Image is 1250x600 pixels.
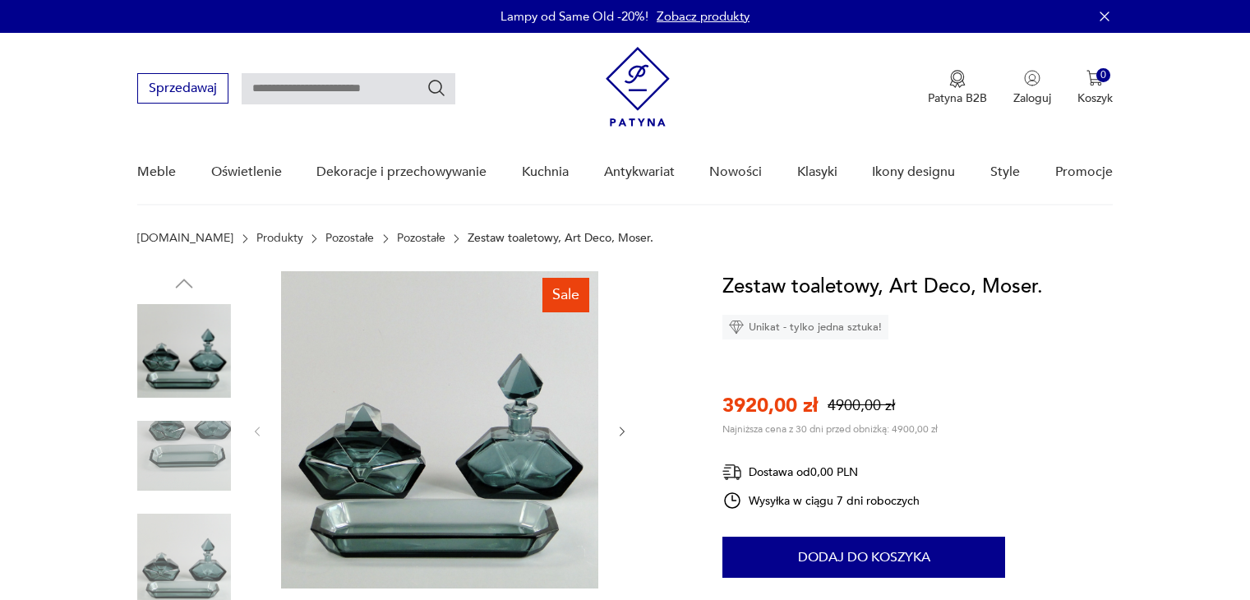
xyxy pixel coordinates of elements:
h1: Zestaw toaletowy, Art Deco, Moser. [722,271,1043,302]
img: Ikona koszyka [1086,70,1103,86]
div: 0 [1096,68,1110,82]
p: Patyna B2B [928,90,987,106]
img: Ikona medalu [949,70,966,88]
img: Zdjęcie produktu Zestaw toaletowy, Art Deco, Moser. [137,409,231,503]
div: Dostawa od 0,00 PLN [722,462,920,482]
p: Najniższa cena z 30 dni przed obniżką: 4900,00 zł [722,422,938,436]
button: Zaloguj [1013,70,1051,106]
a: [DOMAIN_NAME] [137,232,233,245]
a: Style [990,141,1020,204]
p: Lampy od Same Old -20%! [500,8,648,25]
img: Zdjęcie produktu Zestaw toaletowy, Art Deco, Moser. [281,271,598,588]
p: Zestaw toaletowy, Art Deco, Moser. [468,232,653,245]
a: Ikony designu [872,141,955,204]
a: Produkty [256,232,303,245]
a: Pozostałe [325,232,374,245]
button: Patyna B2B [928,70,987,106]
p: 3920,00 zł [722,392,818,419]
a: Klasyki [797,141,837,204]
a: Ikona medaluPatyna B2B [928,70,987,106]
div: Wysyłka w ciągu 7 dni roboczych [722,491,920,510]
p: Koszyk [1077,90,1113,106]
button: Sprzedawaj [137,73,228,104]
p: 4900,00 zł [828,395,895,416]
button: Dodaj do koszyka [722,537,1005,578]
button: Szukaj [427,78,446,98]
a: Zobacz produkty [657,8,750,25]
img: Ikona diamentu [729,320,744,335]
a: Meble [137,141,176,204]
div: Sale [542,278,589,312]
img: Ikona dostawy [722,462,742,482]
img: Zdjęcie produktu Zestaw toaletowy, Art Deco, Moser. [137,304,231,398]
a: Oświetlenie [211,141,282,204]
a: Dekoracje i przechowywanie [316,141,487,204]
div: Unikat - tylko jedna sztuka! [722,315,888,339]
a: Kuchnia [522,141,569,204]
button: 0Koszyk [1077,70,1113,106]
a: Pozostałe [397,232,445,245]
a: Nowości [709,141,762,204]
img: Ikonka użytkownika [1024,70,1040,86]
a: Antykwariat [604,141,675,204]
a: Sprzedawaj [137,84,228,95]
img: Patyna - sklep z meblami i dekoracjami vintage [606,47,670,127]
p: Zaloguj [1013,90,1051,106]
a: Promocje [1055,141,1113,204]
